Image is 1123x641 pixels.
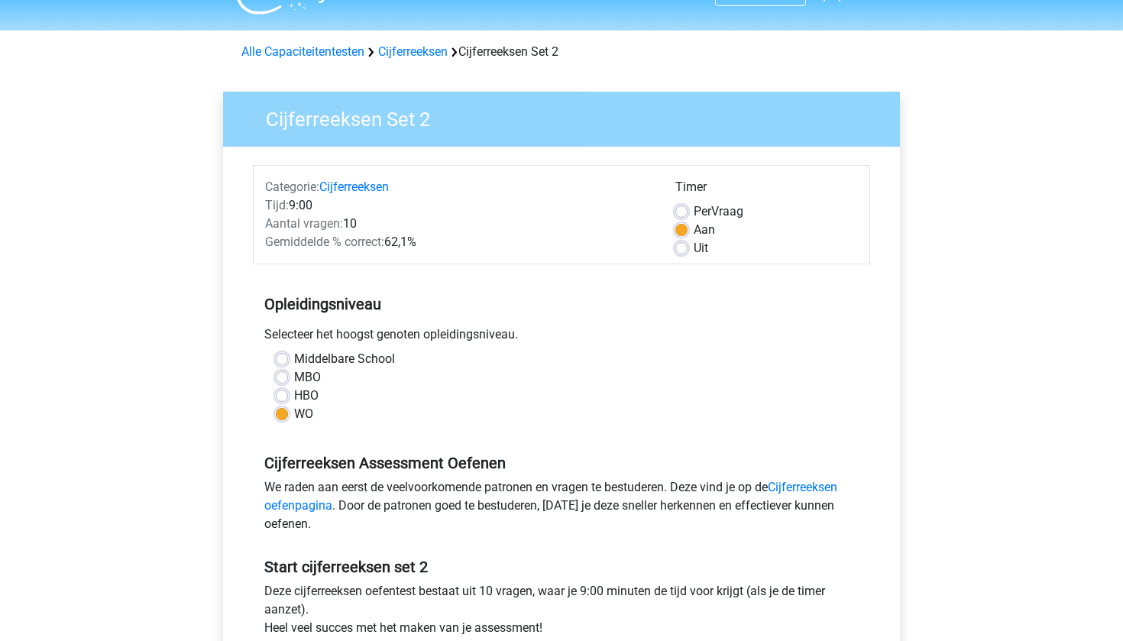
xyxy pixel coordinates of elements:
[265,235,384,249] span: Gemiddelde % correct:
[241,44,364,59] a: Alle Capaciteitentesten
[264,558,859,576] h5: Start cijferreeksen set 2
[294,350,395,368] label: Middelbare School
[694,204,711,219] span: Per
[265,180,319,194] span: Categorie:
[319,180,389,194] a: Cijferreeksen
[253,478,870,539] div: We raden aan eerst de veelvoorkomende patronen en vragen te bestuderen. Deze vind je op de . Door...
[378,44,448,59] a: Cijferreeksen
[294,405,313,423] label: WO
[254,215,664,233] div: 10
[264,454,859,472] h5: Cijferreeksen Assessment Oefenen
[294,387,319,405] label: HBO
[694,239,708,257] label: Uit
[265,216,343,231] span: Aantal vragen:
[248,102,888,131] h3: Cijferreeksen Set 2
[294,368,321,387] label: MBO
[694,221,715,239] label: Aan
[253,325,870,350] div: Selecteer het hoogst genoten opleidingsniveau.
[265,198,289,212] span: Tijd:
[235,43,888,61] div: Cijferreeksen Set 2
[254,233,664,251] div: 62,1%
[694,202,743,221] label: Vraag
[675,178,858,202] div: Timer
[264,289,859,319] h5: Opleidingsniveau
[254,196,664,215] div: 9:00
